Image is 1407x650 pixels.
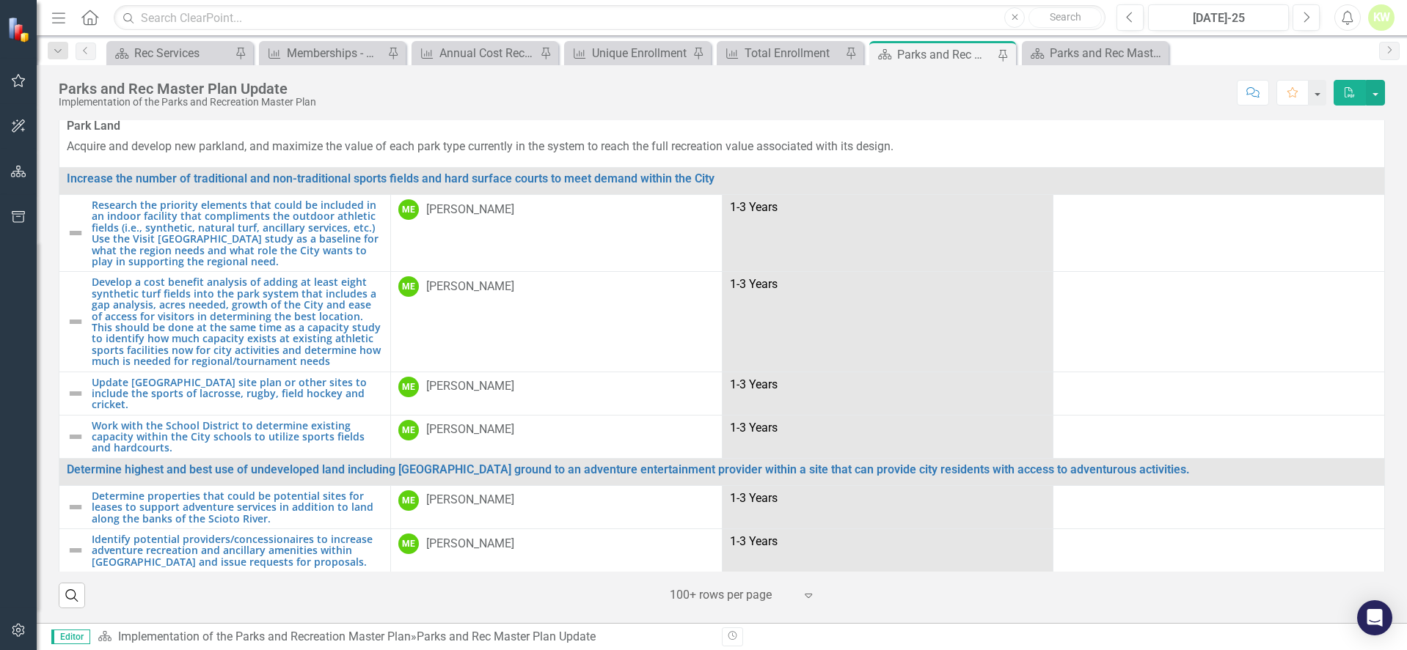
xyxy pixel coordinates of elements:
[263,44,384,62] a: Memberships - Outdoor Pools
[1053,272,1385,372] td: Double-Click to Edit
[398,533,419,554] div: ME
[722,415,1053,458] td: Double-Click to Edit
[287,44,384,62] div: Memberships - Outdoor Pools
[114,5,1105,31] input: Search ClearPoint...
[390,485,722,528] td: Double-Click to Edit
[1050,44,1165,62] div: Parks and Rec Master Plan Update
[439,44,536,62] div: Annual Cost Recovery
[110,44,231,62] a: Rec Services
[730,200,778,214] span: 1-3 Years
[59,168,1385,195] td: Double-Click to Edit Right Click for Context Menu
[730,377,778,391] span: 1-3 Years
[1026,44,1165,62] a: Parks and Rec Master Plan Update
[1153,10,1284,27] div: [DATE]-25
[67,498,84,516] img: Not Defined
[1050,11,1081,23] span: Search
[51,629,90,644] span: Editor
[92,276,383,366] a: Develop a cost benefit analysis of adding at least eight synthetic turf fields into the park syst...
[730,277,778,291] span: 1-3 Years
[59,97,316,108] div: Implementation of the Parks and Recreation Master Plan
[67,428,84,446] img: Not Defined
[415,44,536,62] a: Annual Cost Recovery
[118,629,411,643] a: Implementation of the Parks and Recreation Master Plan
[1148,4,1289,31] button: [DATE]-25
[592,44,689,62] div: Unique Enrollment
[1053,415,1385,458] td: Double-Click to Edit
[67,463,1377,476] a: Determine highest and best use of undeveloped land including [GEOGRAPHIC_DATA] ground to an adven...
[67,385,84,402] img: Not Defined
[59,372,391,415] td: Double-Click to Edit Right Click for Context Menu
[398,199,419,220] div: ME
[398,377,419,397] div: ME
[92,490,383,524] a: Determine properties that could be potential sites for leases to support adventure services in ad...
[1368,4,1395,31] button: KW
[730,534,778,548] span: 1-3 Years
[720,44,841,62] a: Total Enrollment
[1028,7,1102,28] button: Search
[1053,195,1385,272] td: Double-Click to Edit
[59,485,391,528] td: Double-Click to Edit Right Click for Context Menu
[1053,529,1385,572] td: Double-Click to Edit
[92,377,383,410] a: Update [GEOGRAPHIC_DATA] site plan or other sites to include the sports of lacrosse, rugby, field...
[730,491,778,505] span: 1-3 Years
[92,533,383,567] a: Identify potential providers/concessionaires to increase adventure recreation and ancillary ameni...
[745,44,841,62] div: Total Enrollment
[67,542,84,559] img: Not Defined
[426,202,514,218] div: [PERSON_NAME]
[398,276,419,297] div: ME
[67,139,1377,155] p: Acquire and develop new parkland, and maximize the value of each park type currently in the syste...
[426,492,514,509] div: [PERSON_NAME]
[417,629,596,643] div: Parks and Rec Master Plan Update
[59,272,391,372] td: Double-Click to Edit Right Click for Context Menu
[67,172,1377,185] a: Increase the number of traditional and non-traditional sports fields and hard surface courts to m...
[390,195,722,272] td: Double-Click to Edit
[390,529,722,572] td: Double-Click to Edit
[98,629,711,646] div: »
[59,114,1385,168] td: Double-Click to Edit
[1053,372,1385,415] td: Double-Click to Edit
[1053,485,1385,528] td: Double-Click to Edit
[398,420,419,440] div: ME
[426,421,514,438] div: [PERSON_NAME]
[7,17,33,43] img: ClearPoint Strategy
[390,272,722,372] td: Double-Click to Edit
[1357,600,1392,635] div: Open Intercom Messenger
[722,372,1053,415] td: Double-Click to Edit
[59,415,391,458] td: Double-Click to Edit Right Click for Context Menu
[722,485,1053,528] td: Double-Click to Edit
[59,195,391,272] td: Double-Click to Edit Right Click for Context Menu
[59,458,1385,485] td: Double-Click to Edit Right Click for Context Menu
[390,372,722,415] td: Double-Click to Edit
[722,272,1053,372] td: Double-Click to Edit
[92,199,383,267] a: Research the priority elements that could be included in an indoor facility that compliments the ...
[59,81,316,97] div: Parks and Rec Master Plan Update
[67,118,1377,135] span: Park Land
[59,529,391,572] td: Double-Click to Edit Right Click for Context Menu
[390,415,722,458] td: Double-Click to Edit
[398,490,419,511] div: ME
[897,45,994,64] div: Parks and Rec Master Plan Update
[92,420,383,454] a: Work with the School District to determine existing capacity within the City schools to utilize s...
[426,278,514,295] div: [PERSON_NAME]
[722,529,1053,572] td: Double-Click to Edit
[730,421,778,435] span: 1-3 Years
[568,44,689,62] a: Unique Enrollment
[722,195,1053,272] td: Double-Click to Edit
[426,536,514,553] div: [PERSON_NAME]
[67,313,84,330] img: Not Defined
[426,378,514,395] div: [PERSON_NAME]
[67,224,84,242] img: Not Defined
[134,44,231,62] div: Rec Services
